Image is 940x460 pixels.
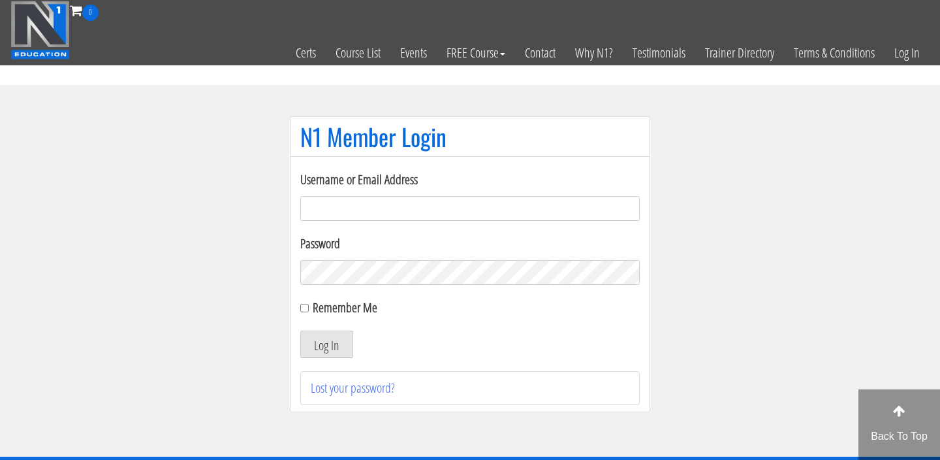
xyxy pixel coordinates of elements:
img: n1-education [10,1,70,59]
button: Log In [300,331,353,358]
a: Events [390,21,437,85]
a: 0 [70,1,99,19]
a: Terms & Conditions [784,21,885,85]
a: Log In [885,21,930,85]
a: Why N1? [565,21,623,85]
label: Remember Me [313,299,377,316]
h1: N1 Member Login [300,123,640,150]
a: Trainer Directory [695,21,784,85]
a: Contact [515,21,565,85]
a: Course List [326,21,390,85]
a: FREE Course [437,21,515,85]
a: Certs [286,21,326,85]
a: Lost your password? [311,379,395,397]
span: 0 [82,5,99,21]
label: Username or Email Address [300,170,640,189]
label: Password [300,234,640,254]
a: Testimonials [623,21,695,85]
p: Back To Top [858,429,940,444]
